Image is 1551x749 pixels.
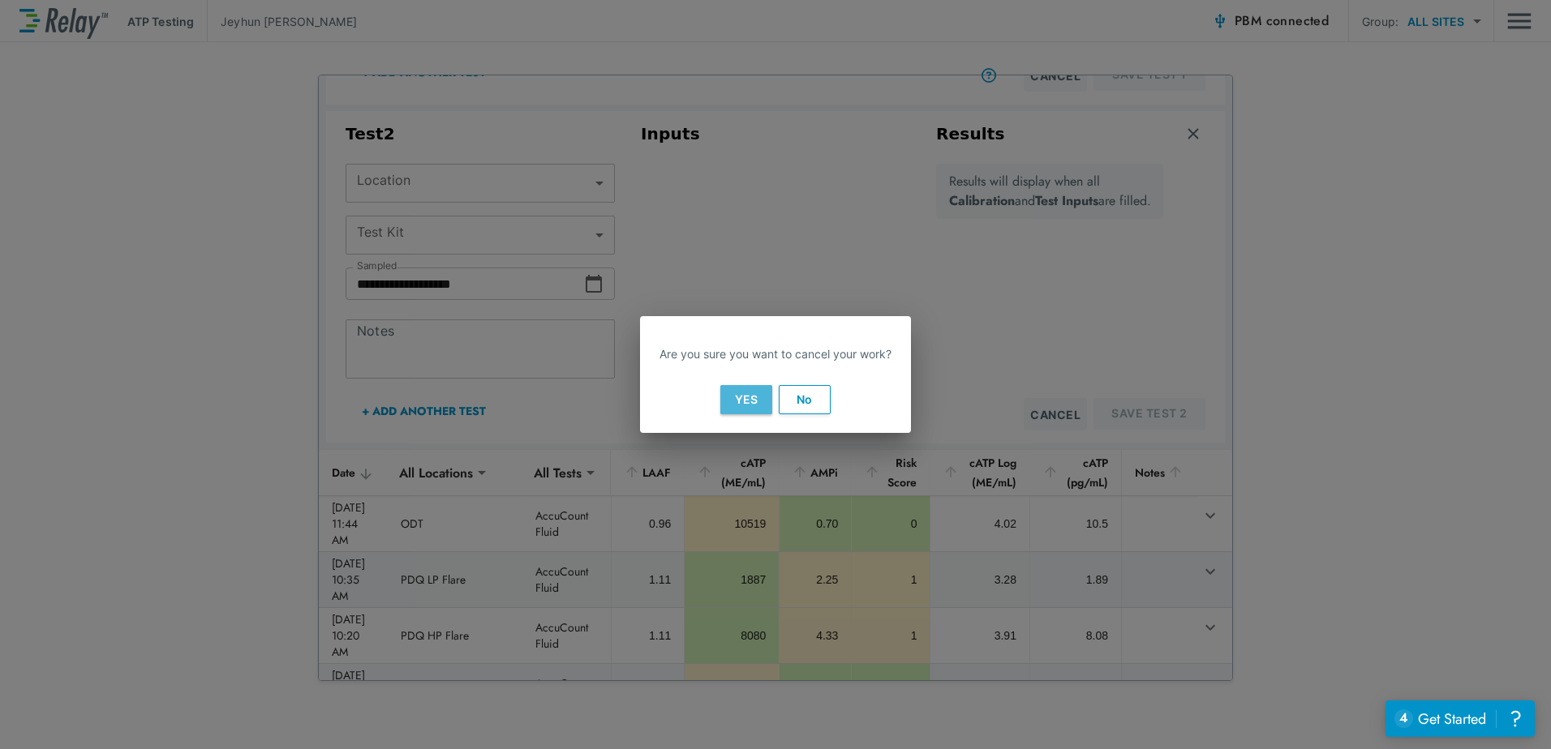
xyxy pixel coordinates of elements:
button: No [779,385,831,414]
iframe: Resource center [1386,700,1535,737]
button: Yes [720,385,772,414]
p: Are you sure you want to cancel your work? [659,345,892,362]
